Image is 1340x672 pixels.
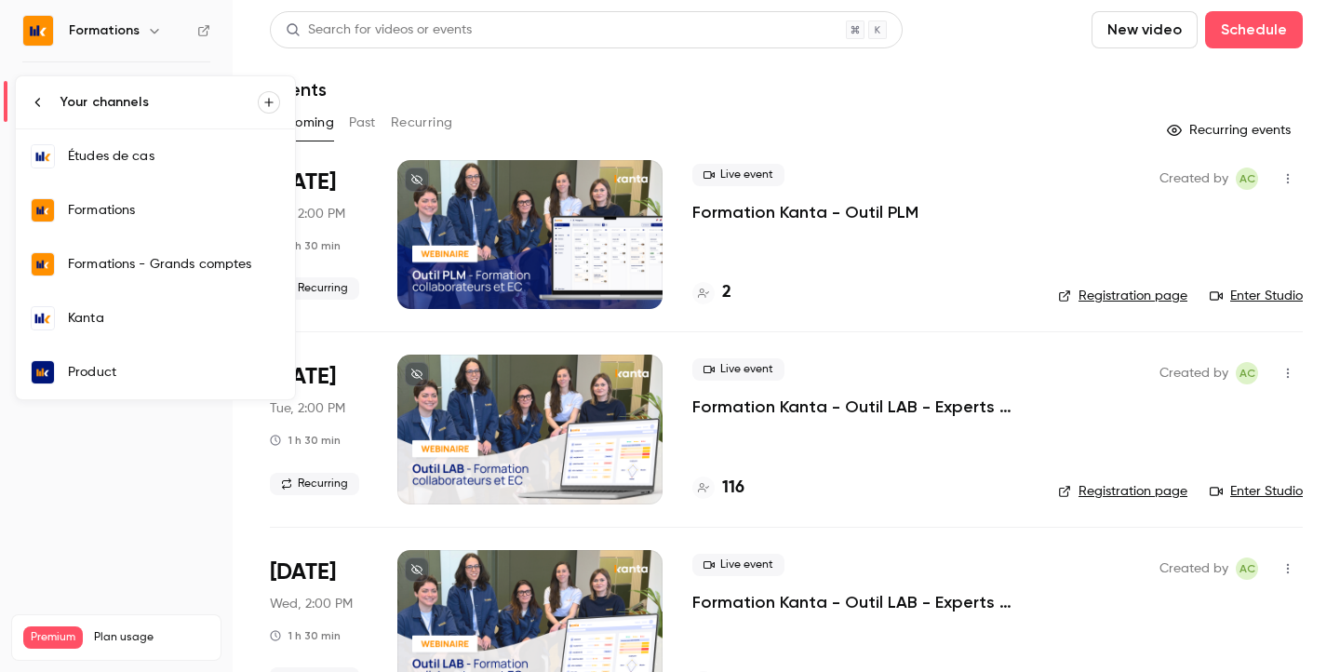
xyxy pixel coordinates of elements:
[32,253,54,276] img: Formations - Grands comptes
[68,255,280,274] div: Formations - Grands comptes
[32,307,54,329] img: Kanta
[32,145,54,168] img: Études de cas
[68,309,280,328] div: Kanta
[68,201,280,220] div: Formations
[68,147,280,166] div: Études de cas
[68,363,280,382] div: Product
[32,199,54,222] img: Formations
[60,93,258,112] div: Your channels
[32,361,54,383] img: Product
